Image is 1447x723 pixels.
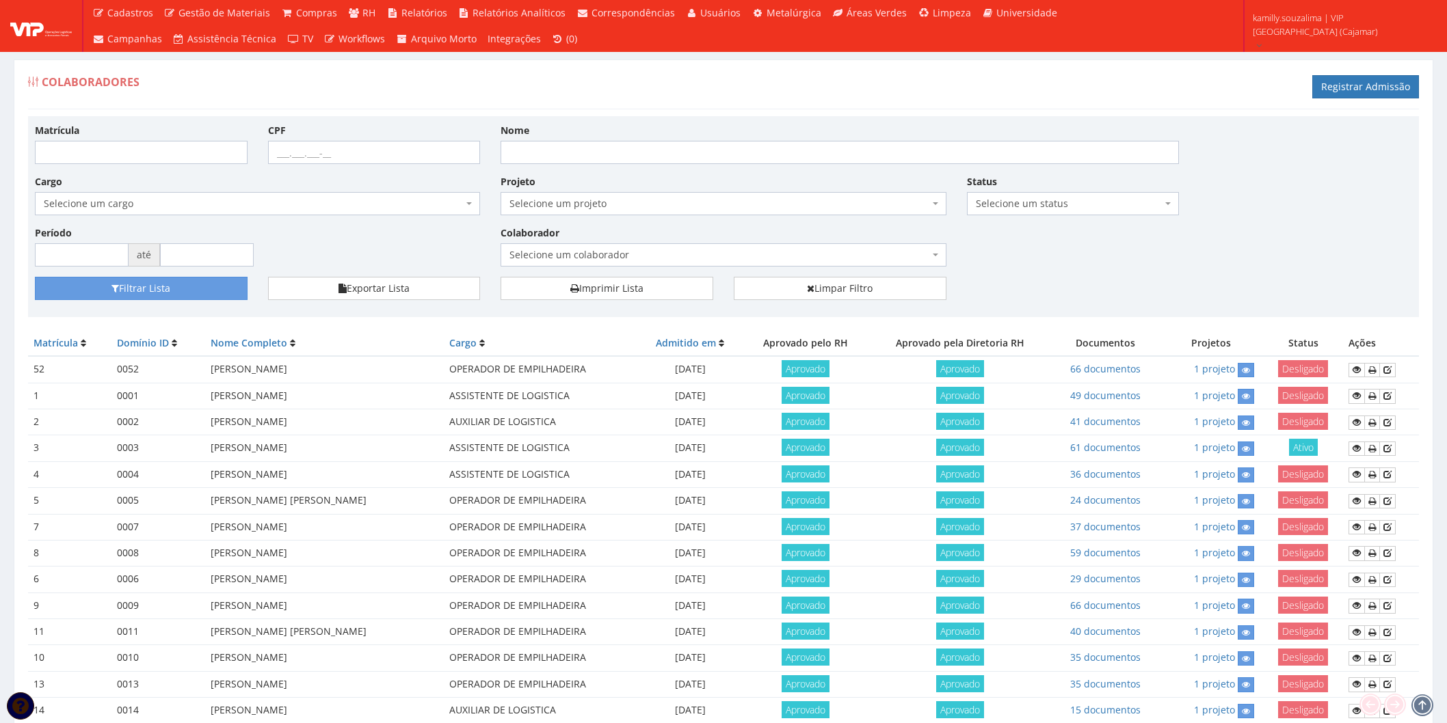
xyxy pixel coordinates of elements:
[482,26,546,52] a: Integrações
[501,277,713,300] a: Imprimir Lista
[362,6,375,19] span: RH
[111,567,205,592] td: 0006
[782,387,829,404] span: Aprovado
[936,413,984,430] span: Aprovado
[546,26,583,52] a: (0)
[1159,331,1264,356] th: Projetos
[444,488,638,514] td: OPERADOR DE EMPILHADEIRA
[638,514,743,540] td: [DATE]
[1194,703,1235,716] a: 1 projeto
[1070,441,1141,454] a: 61 documentos
[936,360,984,377] span: Aprovado
[111,488,205,514] td: 0005
[847,6,907,19] span: Áreas Verdes
[936,544,984,561] span: Aprovado
[205,356,444,383] td: [PERSON_NAME]
[401,6,447,19] span: Relatórios
[936,518,984,535] span: Aprovado
[566,32,577,45] span: (0)
[638,356,743,383] td: [DATE]
[1278,597,1328,614] span: Desligado
[111,671,205,697] td: 0013
[205,567,444,592] td: [PERSON_NAME]
[734,277,946,300] a: Limpar Filtro
[28,671,111,697] td: 13
[638,435,743,461] td: [DATE]
[1194,520,1235,533] a: 1 projeto
[1070,362,1141,375] a: 66 documentos
[967,175,997,189] label: Status
[28,488,111,514] td: 5
[782,570,829,587] span: Aprovado
[444,645,638,671] td: OPERADOR DE EMPILHADEIRA
[1194,625,1235,638] a: 1 projeto
[1263,331,1343,356] th: Status
[117,336,169,349] a: Domínio ID
[205,488,444,514] td: [PERSON_NAME] [PERSON_NAME]
[638,409,743,435] td: [DATE]
[1278,518,1328,535] span: Desligado
[936,597,984,614] span: Aprovado
[509,248,929,262] span: Selecione um colaborador
[743,331,868,356] th: Aprovado pelo RH
[782,544,829,561] span: Aprovado
[449,336,477,349] a: Cargo
[35,124,79,137] label: Matrícula
[1194,572,1235,585] a: 1 projeto
[205,435,444,461] td: [PERSON_NAME]
[111,645,205,671] td: 0010
[187,32,276,45] span: Assistência Técnica
[268,124,286,137] label: CPF
[211,336,287,349] a: Nome Completo
[936,675,984,692] span: Aprovado
[1278,649,1328,666] span: Desligado
[28,567,111,592] td: 6
[28,619,111,645] td: 11
[1070,651,1141,664] a: 35 documentos
[933,6,971,19] span: Limpeza
[976,197,1163,210] span: Selecione um status
[28,383,111,409] td: 1
[28,540,111,566] td: 8
[107,6,153,19] span: Cadastros
[1194,677,1235,690] a: 1 projeto
[1278,701,1328,718] span: Desligado
[444,435,638,461] td: ASSISTENTE DE LOGISTICA
[1194,467,1235,480] a: 1 projeto
[205,461,444,487] td: [PERSON_NAME]
[282,26,319,52] a: TV
[1070,520,1141,533] a: 37 documentos
[444,461,638,487] td: ASSISTENTE DE LOGISTICA
[1278,387,1328,404] span: Desligado
[1312,75,1419,98] a: Registrar Admissão
[1278,623,1328,640] span: Desligado
[28,645,111,671] td: 10
[444,409,638,435] td: AUXILIAR DE LOGISTICA
[28,435,111,461] td: 3
[638,671,743,697] td: [DATE]
[936,649,984,666] span: Aprovado
[967,192,1180,215] span: Selecione um status
[302,32,313,45] span: TV
[268,277,481,300] button: Exportar Lista
[1070,703,1141,716] a: 15 documentos
[638,488,743,514] td: [DATE]
[205,409,444,435] td: [PERSON_NAME]
[1070,467,1141,480] a: 36 documentos
[111,461,205,487] td: 0004
[1070,625,1141,638] a: 40 documentos
[1278,413,1328,430] span: Desligado
[501,243,946,267] span: Selecione um colaborador
[501,226,559,240] label: Colaborador
[1052,331,1159,356] th: Documentos
[1070,677,1141,690] a: 35 documentos
[205,383,444,409] td: [PERSON_NAME]
[205,619,444,645] td: [PERSON_NAME] [PERSON_NAME]
[296,6,337,19] span: Compras
[996,6,1057,19] span: Universidade
[782,413,829,430] span: Aprovado
[1194,415,1235,428] a: 1 projeto
[107,32,162,45] span: Campanhas
[111,356,205,383] td: 0052
[1278,465,1328,482] span: Desligado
